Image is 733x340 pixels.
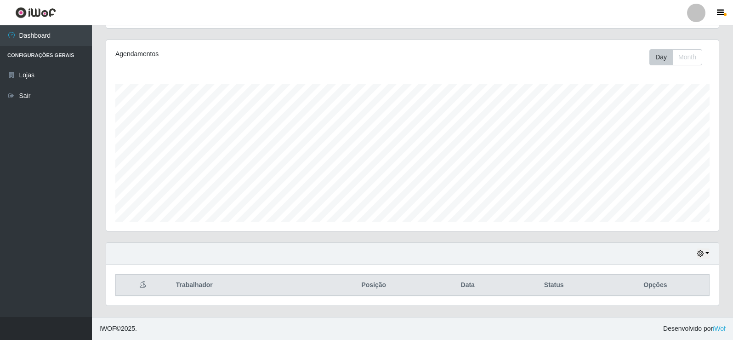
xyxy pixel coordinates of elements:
[318,275,429,296] th: Posição
[99,324,137,334] span: © 2025 .
[602,275,710,296] th: Opções
[672,49,702,65] button: Month
[429,275,506,296] th: Data
[713,325,726,332] a: iWof
[115,49,355,59] div: Agendamentos
[170,275,318,296] th: Trabalhador
[663,324,726,334] span: Desenvolvido por
[15,7,56,18] img: CoreUI Logo
[649,49,710,65] div: Toolbar with button groups
[649,49,702,65] div: First group
[649,49,673,65] button: Day
[506,275,602,296] th: Status
[99,325,116,332] span: IWOF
